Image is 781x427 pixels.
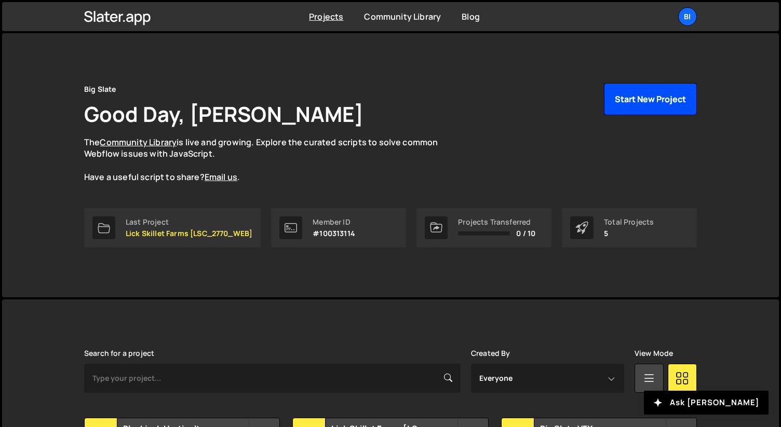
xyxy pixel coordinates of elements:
[364,11,441,22] a: Community Library
[313,218,355,226] div: Member ID
[462,11,480,22] a: Blog
[678,7,697,26] a: Bi
[84,364,461,393] input: Type your project...
[100,136,177,148] a: Community Library
[644,391,769,415] button: Ask [PERSON_NAME]
[516,229,535,238] span: 0 / 10
[471,349,510,357] label: Created By
[84,83,116,95] div: Big Slate
[635,349,673,357] label: View Mode
[126,218,252,226] div: Last Project
[84,136,458,183] p: The is live and growing. Explore the curated scripts to solve common Webflow issues with JavaScri...
[84,208,261,247] a: Last Project Lick Skillet Farms [LSC_2770_WEB]
[309,11,343,22] a: Projects
[604,229,654,238] p: 5
[313,229,355,238] p: #100313114
[458,218,535,226] div: Projects Transferred
[126,229,252,238] p: Lick Skillet Farms [LSC_2770_WEB]
[604,218,654,226] div: Total Projects
[205,171,237,183] a: Email us
[84,349,154,357] label: Search for a project
[84,100,363,128] h1: Good Day, [PERSON_NAME]
[604,83,697,115] button: Start New Project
